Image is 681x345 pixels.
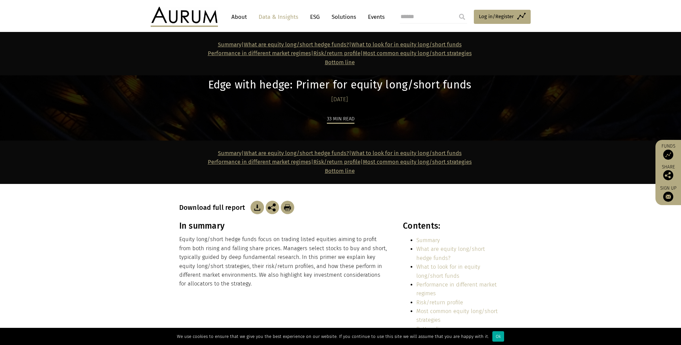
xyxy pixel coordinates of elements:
a: Risk/return profile [416,299,463,306]
strong: | | | | [208,150,472,174]
a: Bottom line [325,168,355,174]
a: Risk/return profile [313,159,361,165]
strong: | | | | [208,41,472,66]
input: Submit [455,10,469,24]
a: About [228,11,250,23]
a: Events [365,11,385,23]
a: Performance in different market regimes [208,50,311,56]
a: Data & Insights [255,11,302,23]
a: Most common equity long/short strategies [416,308,498,323]
h3: In summary [179,221,388,231]
a: Log in/Register [474,10,531,24]
a: Bottom line [416,326,446,332]
p: Equity long/short hedge funds focus on trading listed equities aiming to profit from both rising ... [179,235,388,288]
a: Performance in different market regimes [208,159,311,165]
img: Share this post [663,170,673,180]
span: Log in/Register [479,12,514,21]
img: Share this post [266,201,279,214]
a: Summary [218,150,241,156]
a: Summary [218,41,241,48]
h3: Contents: [403,221,500,231]
div: 33 min read [327,115,354,124]
a: Most common equity long/short strategies [363,159,472,165]
img: Aurum [151,7,218,27]
div: Share [659,165,678,180]
h1: Edge with hedge: Primer for equity long/short funds [179,78,500,91]
img: Download Article [281,201,294,214]
img: Sign up to our newsletter [663,192,673,202]
a: Solutions [328,11,360,23]
a: Bottom line [325,59,355,66]
a: What are equity long/short hedge funds? [244,150,349,156]
a: Performance in different market regimes [416,281,497,297]
a: What to look for in equity long/short funds [351,41,462,48]
a: Sign up [659,185,678,202]
a: ESG [307,11,323,23]
h3: Download full report [179,203,249,212]
div: [DATE] [179,95,500,104]
a: What to look for in equity long/short funds [351,150,462,156]
div: Ok [492,331,504,342]
a: What are equity long/short hedge funds? [416,246,485,261]
a: Funds [659,143,678,160]
img: Access Funds [663,150,673,160]
a: What to look for in equity long/short funds [416,264,480,279]
a: What are equity long/short hedge funds? [244,41,349,48]
a: Summary [416,237,440,243]
a: Risk/return profile [313,50,361,56]
a: Most common equity long/short strategies [363,50,472,56]
img: Download Article [251,201,264,214]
